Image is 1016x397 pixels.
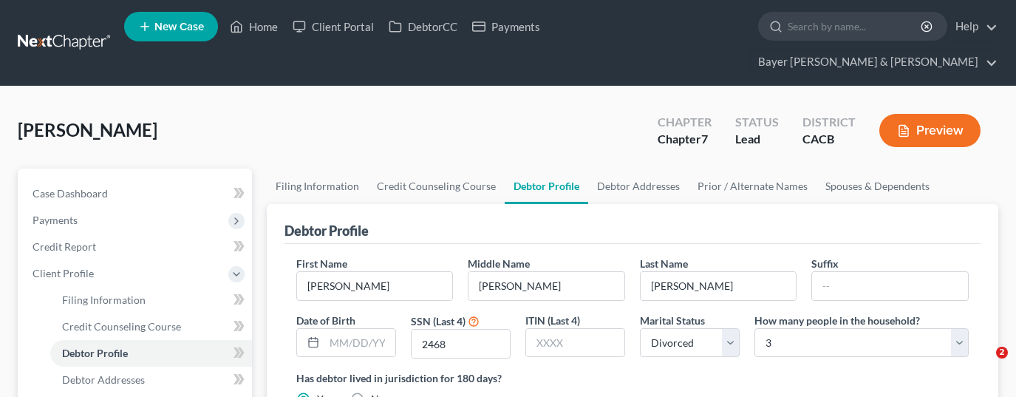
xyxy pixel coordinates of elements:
[50,313,252,340] a: Credit Counseling Course
[948,13,998,40] a: Help
[33,267,94,279] span: Client Profile
[735,131,779,148] div: Lead
[296,256,347,271] label: First Name
[267,169,368,204] a: Filing Information
[640,256,688,271] label: Last Name
[62,293,146,306] span: Filing Information
[966,347,1001,382] iframe: Intercom live chat
[689,169,816,204] a: Prior / Alternate Names
[658,114,712,131] div: Chapter
[468,256,530,271] label: Middle Name
[412,330,510,358] input: XXXX
[50,367,252,393] a: Debtor Addresses
[381,13,465,40] a: DebtorCC
[411,313,466,329] label: SSN (Last 4)
[154,21,204,33] span: New Case
[588,169,689,204] a: Debtor Addresses
[222,13,285,40] a: Home
[18,119,157,140] span: [PERSON_NAME]
[296,313,355,328] label: Date of Birth
[879,114,981,147] button: Preview
[33,214,78,226] span: Payments
[368,169,505,204] a: Credit Counseling Course
[802,131,856,148] div: CACB
[525,313,580,328] label: ITIN (Last 4)
[296,370,969,386] label: Has debtor lived in jurisdiction for 180 days?
[751,49,998,75] a: Bayer [PERSON_NAME] & [PERSON_NAME]
[754,313,920,328] label: How many people in the household?
[285,13,381,40] a: Client Portal
[658,131,712,148] div: Chapter
[50,287,252,313] a: Filing Information
[701,132,708,146] span: 7
[297,272,453,300] input: --
[802,114,856,131] div: District
[33,187,108,200] span: Case Dashboard
[284,222,369,240] div: Debtor Profile
[505,169,588,204] a: Debtor Profile
[324,329,395,357] input: MM/DD/YYYY
[21,234,252,260] a: Credit Report
[641,272,797,300] input: --
[735,114,779,131] div: Status
[812,272,968,300] input: --
[788,13,923,40] input: Search by name...
[62,320,181,333] span: Credit Counseling Course
[21,180,252,207] a: Case Dashboard
[811,256,839,271] label: Suffix
[468,272,624,300] input: M.I
[996,347,1008,359] span: 2
[816,169,938,204] a: Spouses & Dependents
[526,329,624,357] input: XXXX
[50,340,252,367] a: Debtor Profile
[62,373,145,386] span: Debtor Addresses
[465,13,548,40] a: Payments
[640,313,705,328] label: Marital Status
[62,347,128,359] span: Debtor Profile
[33,240,96,253] span: Credit Report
